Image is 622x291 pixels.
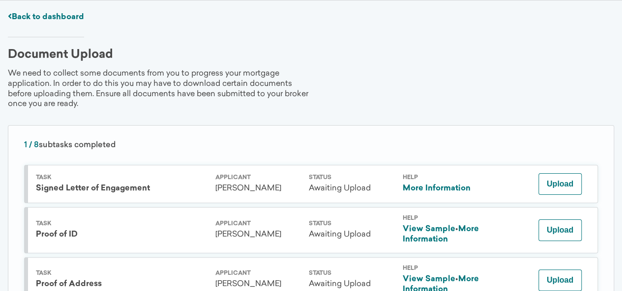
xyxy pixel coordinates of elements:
a: More Information [402,185,470,192]
div: Awaiting Upload [309,279,394,290]
div: Help [402,215,488,221]
div: [PERSON_NAME] [215,184,301,194]
div: Task [36,175,207,181]
button: Upload [538,269,582,291]
div: Signed Letter of Engagement [36,184,207,194]
a: View Sample [402,275,455,283]
a: Back to dashboard [8,13,84,21]
div: • [402,224,488,245]
div: Proof of ID [36,230,207,240]
div: subtasks completed [24,141,598,149]
div: Proof of Address [36,279,207,290]
div: Help [402,175,488,181]
div: We need to collect some documents from you to progress your mortgage application. In order to do ... [8,69,311,109]
div: Document Upload [8,49,113,61]
div: Status [309,175,394,181]
div: Task [36,221,207,227]
div: Applicant [215,270,301,276]
div: Task [36,270,207,276]
button: Upload [538,219,582,241]
div: Status [309,270,394,276]
a: View Sample [402,225,455,233]
div: Applicant [215,175,301,181]
span: 1 / 8 [24,141,39,149]
a: More Information [402,225,478,243]
button: Upload [538,173,582,195]
div: Status [309,221,394,227]
div: [PERSON_NAME] [215,279,301,290]
div: Help [402,265,488,271]
div: Awaiting Upload [309,184,394,194]
div: [PERSON_NAME] [215,230,301,240]
div: Applicant [215,221,301,227]
div: Awaiting Upload [309,230,394,240]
